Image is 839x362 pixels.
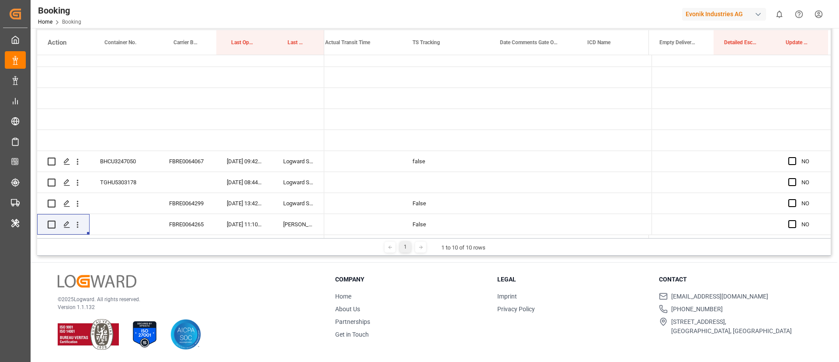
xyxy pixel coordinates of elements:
a: About Us [335,306,360,313]
a: Home [335,293,351,300]
p: © 2025 Logward. All rights reserved. [58,295,313,303]
div: Logward System [273,193,324,214]
div: [DATE] 13:42:46 [216,193,273,214]
span: Last Opened Date [231,39,254,46]
div: Press SPACE to select this row. [37,151,324,172]
img: Logward Logo [58,275,136,288]
span: Actual Transit Time [325,39,370,46]
div: Press SPACE to select this row. [37,46,324,67]
div: Press SPACE to select this row. [37,67,324,88]
div: [DATE] 08:44:03 [216,172,273,193]
span: [PHONE_NUMBER] [671,305,723,314]
div: [DATE] 09:42:28 [216,151,273,172]
div: [DATE] 11:10:26 [216,214,273,235]
div: Press SPACE to select this row. [37,214,324,235]
span: [STREET_ADDRESS], [GEOGRAPHIC_DATA], [GEOGRAPHIC_DATA] [671,317,792,336]
div: Press SPACE to select this row. [652,88,831,109]
span: Date Comments Gate Out Full Terminal [500,39,558,46]
button: Help Center [789,4,809,24]
div: Press SPACE to select this row. [37,193,324,214]
p: Version 1.1.132 [58,303,313,311]
span: [EMAIL_ADDRESS][DOMAIN_NAME] [671,292,768,301]
a: Imprint [497,293,517,300]
div: Press SPACE to select this row. [652,172,831,193]
div: Booking [38,4,81,17]
div: TGHU5303178 [90,172,159,193]
a: Privacy Policy [497,306,535,313]
span: Carrier Booking No. [173,39,198,46]
div: Press SPACE to select this row. [652,193,831,214]
div: Evonik Industries AG [682,8,766,21]
span: Update Last Opened By [786,39,810,46]
h3: Company [335,275,486,284]
div: Press SPACE to select this row. [652,151,831,172]
div: False [402,193,489,214]
span: Detailed Escalation Reason [724,39,757,46]
button: Evonik Industries AG [682,6,770,22]
h3: Legal [497,275,648,284]
div: NO [801,214,820,235]
div: Press SPACE to select this row. [652,130,831,151]
div: Press SPACE to select this row. [37,88,324,109]
span: ICD Name [587,39,610,46]
a: Home [38,19,52,25]
div: FBRE0064265 [159,214,216,235]
div: Logward System [273,172,324,193]
a: Get in Touch [335,331,369,338]
div: [PERSON_NAME] [273,214,324,235]
div: Press SPACE to select this row. [652,67,831,88]
div: Press SPACE to select this row. [37,130,324,151]
div: Press SPACE to select this row. [652,214,831,235]
img: ISO 9001 & ISO 14001 Certification [58,319,119,350]
div: 1 to 10 of 10 rows [441,243,485,252]
div: NO [801,151,820,172]
span: Empty Delivered Depot [659,39,695,46]
h3: Contact [659,275,810,284]
div: Press SPACE to select this row. [652,46,831,67]
div: NO [801,193,820,214]
div: Logward System [273,151,324,172]
div: False [402,214,489,235]
div: Press SPACE to select this row. [652,109,831,130]
button: show 0 new notifications [770,4,789,24]
div: NO [801,172,820,193]
a: Partnerships [335,318,370,325]
div: Press SPACE to select this row. [37,109,324,130]
img: ISO 27001 Certification [129,319,160,350]
span: Last Opened By [288,39,306,46]
div: BHCU3247050 [90,151,159,172]
span: TS Tracking [413,39,440,46]
img: AICPA SOC [170,319,201,350]
div: Action [48,39,66,46]
div: FBRE0064067 [159,151,216,172]
div: 1 [400,242,411,253]
div: FBRE0064299 [159,193,216,214]
span: Container No. [104,39,136,46]
div: false [402,151,489,172]
div: Press SPACE to select this row. [37,172,324,193]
